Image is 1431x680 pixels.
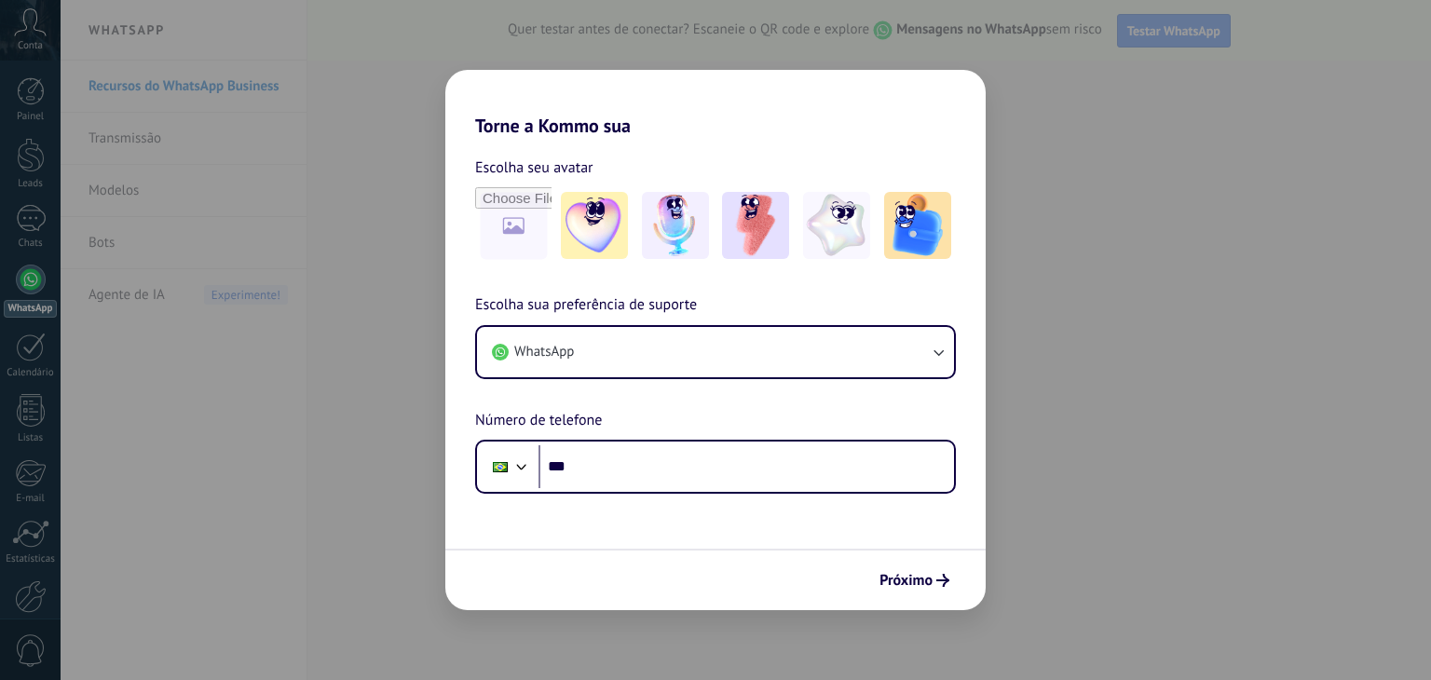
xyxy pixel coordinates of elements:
[871,564,958,596] button: Próximo
[477,327,954,377] button: WhatsApp
[475,293,697,318] span: Escolha sua preferência de suporte
[879,574,933,587] span: Próximo
[514,343,574,361] span: WhatsApp
[884,192,951,259] img: -5.jpeg
[445,70,986,137] h2: Torne a Kommo sua
[561,192,628,259] img: -1.jpeg
[475,409,602,433] span: Número de telefone
[642,192,709,259] img: -2.jpeg
[722,192,789,259] img: -3.jpeg
[803,192,870,259] img: -4.jpeg
[483,447,518,486] div: Brazil: + 55
[475,156,593,180] span: Escolha seu avatar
